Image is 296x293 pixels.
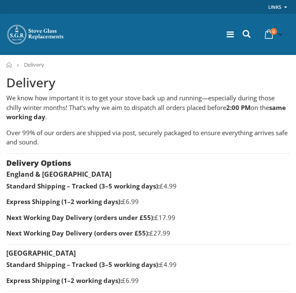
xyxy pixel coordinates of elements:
p: £6.99 [6,197,290,207]
strong: [GEOGRAPHIC_DATA] [6,249,76,258]
strong: Delivery Options [6,158,71,168]
a: 0 [262,26,284,42]
p: £27.99 [6,228,290,238]
strong: same working day [6,103,286,121]
strong: Next Working Day Delivery (orders under £55): [6,213,155,222]
strong: Standard Shipping – Tracked (3–5 working days): [6,182,160,190]
p: £4.99 [6,260,290,269]
strong: Standard Shipping – Tracked (3–5 working days): [6,260,160,269]
strong: 2:00 PM [226,103,251,112]
span: Delivery [24,61,44,68]
strong: Express Shipping (1–2 working days): [6,197,122,206]
strong: Express Shipping (1–2 working days): [6,276,122,285]
p: We know how important it is to get your stove back up and running—especially during those chilly ... [6,93,290,122]
h1: Delivery [6,74,290,92]
p: £17.99 [6,213,290,222]
strong: England & [GEOGRAPHIC_DATA] [6,170,111,179]
p: £6.99 [6,276,290,285]
span: 0 [270,28,277,35]
strong: Next Working Day Delivery (orders over £55): [6,229,150,237]
a: Menu [227,29,234,40]
p: Over 99% of our orders are shipped via post, securely packaged to ensure everything arrives safe ... [6,128,290,147]
a: Home [6,62,13,68]
a: Links [268,2,281,12]
img: Stove Glass Replacement [6,24,65,45]
p: £4.99 [6,181,290,191]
